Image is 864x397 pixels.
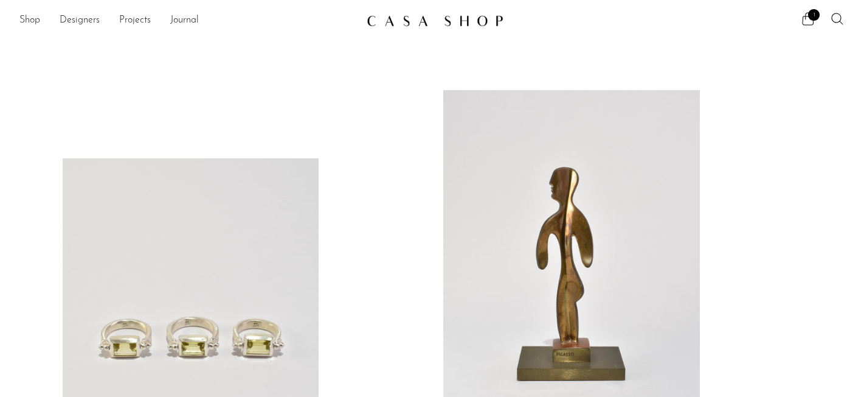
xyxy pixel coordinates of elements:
ul: NEW HEADER MENU [19,10,357,31]
a: Shop [19,13,40,29]
a: Projects [119,13,151,29]
a: Designers [60,13,100,29]
nav: Desktop navigation [19,10,357,31]
span: 1 [808,9,820,21]
a: Journal [170,13,199,29]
